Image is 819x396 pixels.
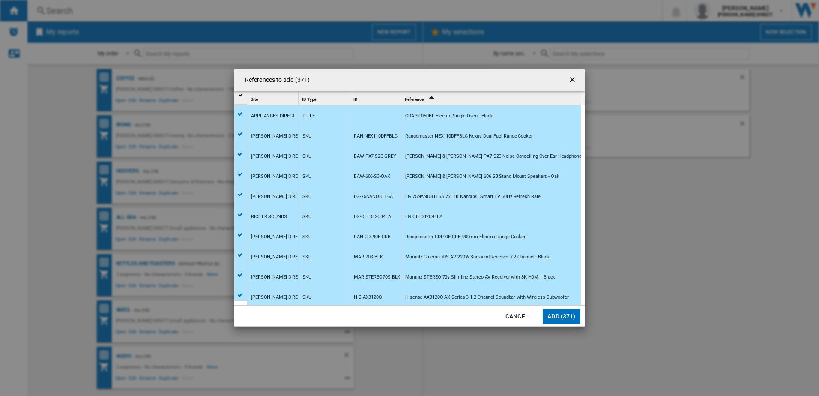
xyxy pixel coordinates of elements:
div: Reference Sort Ascending [403,91,581,105]
span: Site [251,97,258,102]
div: RAN-NEX110DFFBLC [354,126,397,146]
span: Sort Ascending [424,97,438,102]
div: LG-OLED42C44LA [354,207,391,227]
div: Sort None [249,91,298,105]
div: RICHER SOUNDS [251,207,287,227]
div: [PERSON_NAME] & [PERSON_NAME] 606 S3 Stand Mount Speakers - Oak [405,167,559,186]
div: LG OLED42C44LA [405,207,442,227]
span: ID Type [302,97,316,102]
button: getI18NText('BUTTONS.CLOSE_DIALOG') [565,72,582,89]
span: ID [353,97,358,102]
div: SKU [302,167,311,186]
div: LG 75NANO81T6A 75" 4K NanoCell Smart TV 60Hz Refresh Rate [405,187,541,207]
button: Add (371) [543,309,580,324]
div: RAN-CDL90EICRB [354,227,391,247]
div: SKU [302,247,311,267]
h4: References to add (371) [241,76,310,84]
div: Marantz STEREO 70s Slimline Stereo AV Receiver with 8K HDMI - Black [405,267,555,287]
div: [PERSON_NAME] & [PERSON_NAME] PX7 S2E Noise Cancelling Over-Ear Headphones - Grey [405,147,598,166]
div: HIS-AX3120Q [354,288,382,307]
div: Sort None [300,91,350,105]
div: CDA SC050BL Electric Single Oven - Black [405,106,493,126]
div: SKU [302,207,311,227]
div: ID Type Sort None [300,91,350,105]
div: [PERSON_NAME] DIRECT [251,288,304,307]
div: MAR-70S-BLK [354,247,383,267]
span: Reference [405,97,424,102]
div: Rangemaster CDL90EICRB 900mm Electric Range Cooker [405,227,526,247]
div: [PERSON_NAME] DIRECT [251,167,304,186]
div: Marantz Cinema 70S AV 220W Surround Receiver 7.2 Channel - Black [405,247,550,267]
div: [PERSON_NAME] DIRECT [251,227,304,247]
div: [PERSON_NAME] DIRECT [251,267,304,287]
div: [PERSON_NAME] DIRECT [251,126,304,146]
div: Sort None [352,91,401,105]
div: SKU [302,126,311,146]
button: Cancel [498,309,536,324]
div: BAW-PX7-S2E-GREY [354,147,396,166]
div: Site Sort None [249,91,298,105]
div: [PERSON_NAME] DIRECT [251,187,304,207]
div: BAW-606-S3-OAK [354,167,390,186]
div: SKU [302,187,311,207]
div: Rangemaster NEX110DFFBLC Nexus Dual Fuel Range Cooker [405,126,533,146]
div: SKU [302,147,311,166]
div: [PERSON_NAME] DIRECT [251,147,304,166]
div: SKU [302,267,311,287]
div: [PERSON_NAME] DIRECT [251,247,304,267]
div: ID Sort None [352,91,401,105]
div: MAR-STEREO70S-BLK [354,267,400,287]
div: APPLIANCES DIRECT [251,106,295,126]
div: Hisense AX3120Q AX Series 3.1.2 Channel Soundbar with Wireless Subwoofer [405,288,569,307]
ng-md-icon: getI18NText('BUTTONS.CLOSE_DIALOG') [568,75,578,86]
div: SKU [302,227,311,247]
div: SKU [302,288,311,307]
div: TITLE [302,106,315,126]
div: Sort Ascending [403,91,581,105]
div: LG-75NANO81T6A [354,187,393,207]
